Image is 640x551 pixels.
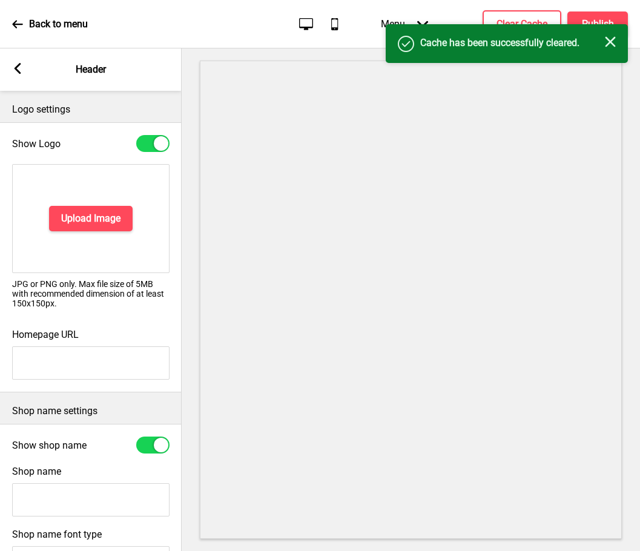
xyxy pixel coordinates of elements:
h4: Upload Image [61,212,120,225]
button: Clear Cache [483,10,561,38]
label: Shop name [12,466,61,477]
p: Shop name settings [12,404,170,418]
p: Logo settings [12,103,170,116]
a: Back to menu [12,8,88,41]
button: Upload Image [49,206,133,231]
p: Header [76,63,106,76]
p: Back to menu [29,18,88,31]
label: Show shop name [12,440,87,451]
label: Shop name font type [12,529,170,540]
label: Homepage URL [12,329,79,340]
button: Publish [567,12,628,37]
p: JPG or PNG only. Max file size of 5MB with recommended dimension of at least 150x150px. [12,279,170,308]
h4: Clear Cache [496,18,547,31]
h4: Cache has been successfully cleared. [420,36,605,50]
div: Menu [369,6,440,42]
label: Show Logo [12,138,61,150]
h4: Publish [582,18,614,31]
